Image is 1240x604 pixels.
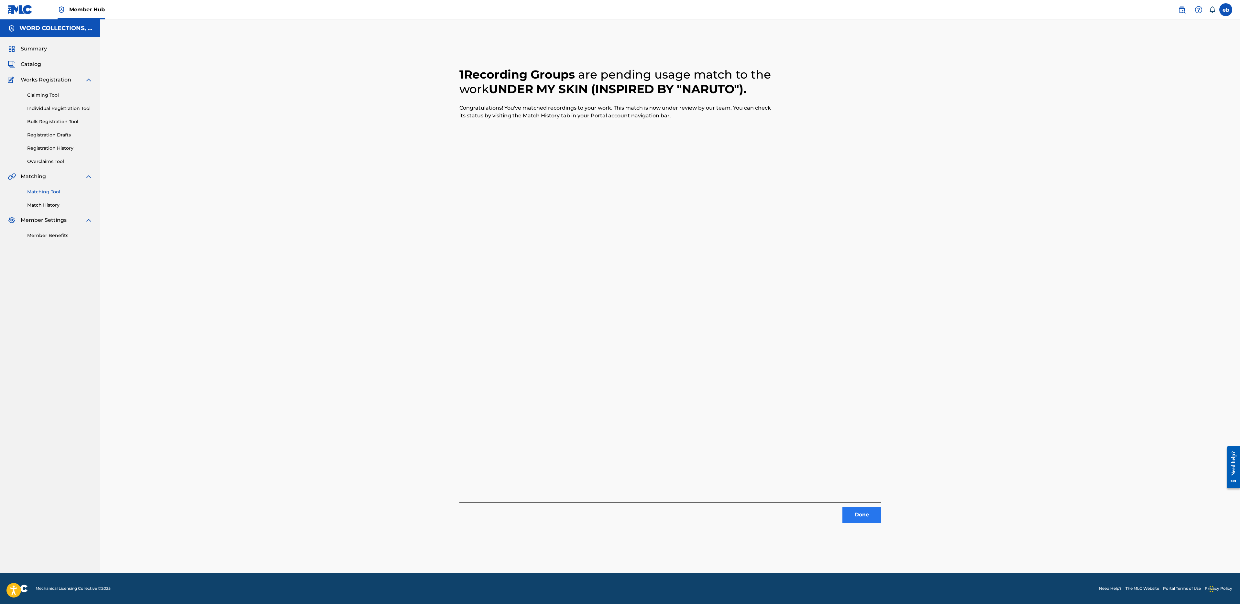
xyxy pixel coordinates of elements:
[8,585,28,592] img: logo
[27,202,93,209] a: Match History
[27,105,93,112] a: Individual Registration Tool
[459,67,771,96] span: are pending usage match to the work
[1175,3,1188,16] a: Public Search
[1208,573,1240,604] iframe: Chat Widget
[85,173,93,180] img: expand
[1222,441,1240,493] iframe: Resource Center
[69,6,105,13] span: Member Hub
[27,232,93,239] a: Member Benefits
[21,60,41,68] span: Catalog
[1125,586,1159,591] a: The MLC Website
[8,60,41,68] a: CatalogCatalog
[27,118,93,125] a: Bulk Registration Tool
[1205,586,1232,591] a: Privacy Policy
[27,132,93,138] a: Registration Drafts
[85,76,93,84] img: expand
[21,216,67,224] span: Member Settings
[58,6,65,14] img: Top Rightsholder
[8,216,16,224] img: Member Settings
[27,92,93,99] a: Claiming Tool
[27,145,93,152] a: Registration History
[27,189,93,195] a: Matching Tool
[8,5,33,14] img: MLC Logo
[8,173,16,180] img: Matching
[842,507,881,523] button: Done
[27,158,93,165] a: Overclaims Tool
[8,25,16,32] img: Accounts
[459,104,776,120] p: Congratulations! You've matched recordings to your work. This match is now under review by our te...
[85,216,93,224] img: expand
[1163,586,1201,591] a: Portal Terms of Use
[1195,6,1202,14] img: help
[21,45,47,53] span: Summary
[459,67,776,96] h2: 1 Recording Groups UNDER MY SKIN (INSPIRED BY "NARUTO") .
[1209,6,1215,13] div: Notifications
[19,25,93,32] h5: WORD COLLECTIONS, INC.
[1178,6,1186,14] img: search
[8,45,16,53] img: Summary
[8,45,47,53] a: SummarySummary
[8,76,16,84] img: Works Registration
[1210,579,1213,599] div: Drag
[21,76,71,84] span: Works Registration
[8,60,16,68] img: Catalog
[1219,3,1232,16] div: User Menu
[1192,3,1205,16] div: Help
[1099,586,1122,591] a: Need Help?
[36,586,111,591] span: Mechanical Licensing Collective © 2025
[21,173,46,180] span: Matching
